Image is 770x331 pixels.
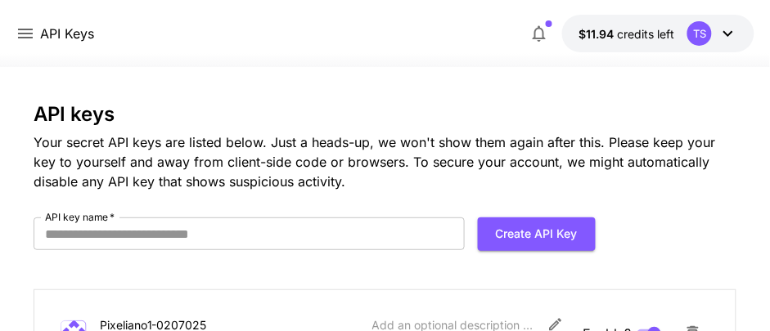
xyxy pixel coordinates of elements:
button: Create API Key [478,217,596,251]
nav: breadcrumb [40,24,94,43]
span: $11.94 [579,27,617,41]
button: $11.94452TS [562,15,754,52]
a: API Keys [40,24,94,43]
div: $11.94452 [579,25,674,42]
span: credits left [617,27,674,41]
label: API key name [45,210,115,224]
h3: API keys [34,103,736,126]
p: Your secret API keys are listed below. Just a heads-up, we won't show them again after this. Plea... [34,132,736,191]
div: TS [687,21,712,46]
